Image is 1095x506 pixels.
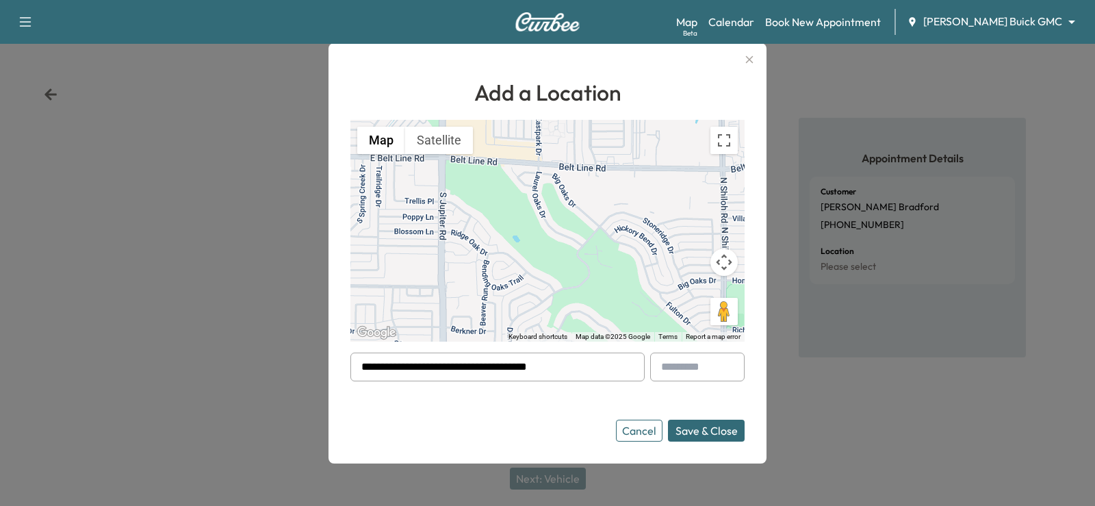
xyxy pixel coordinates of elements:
[765,14,881,30] a: Book New Appointment
[923,14,1062,29] span: [PERSON_NAME] Buick GMC
[616,420,662,442] button: Cancel
[686,333,740,340] a: Report a map error
[354,324,399,342] a: Open this area in Google Maps (opens a new window)
[405,127,473,154] button: Show satellite imagery
[357,127,405,154] button: Show street map
[508,332,567,342] button: Keyboard shortcuts
[676,14,697,30] a: MapBeta
[710,298,738,325] button: Drag Pegman onto the map to open Street View
[710,249,738,276] button: Map camera controls
[350,76,745,109] h1: Add a Location
[668,420,745,442] button: Save & Close
[683,28,697,38] div: Beta
[658,333,678,340] a: Terms (opens in new tab)
[354,324,399,342] img: Google
[576,333,650,340] span: Map data ©2025 Google
[710,127,738,154] button: Toggle fullscreen view
[708,14,754,30] a: Calendar
[515,12,580,31] img: Curbee Logo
